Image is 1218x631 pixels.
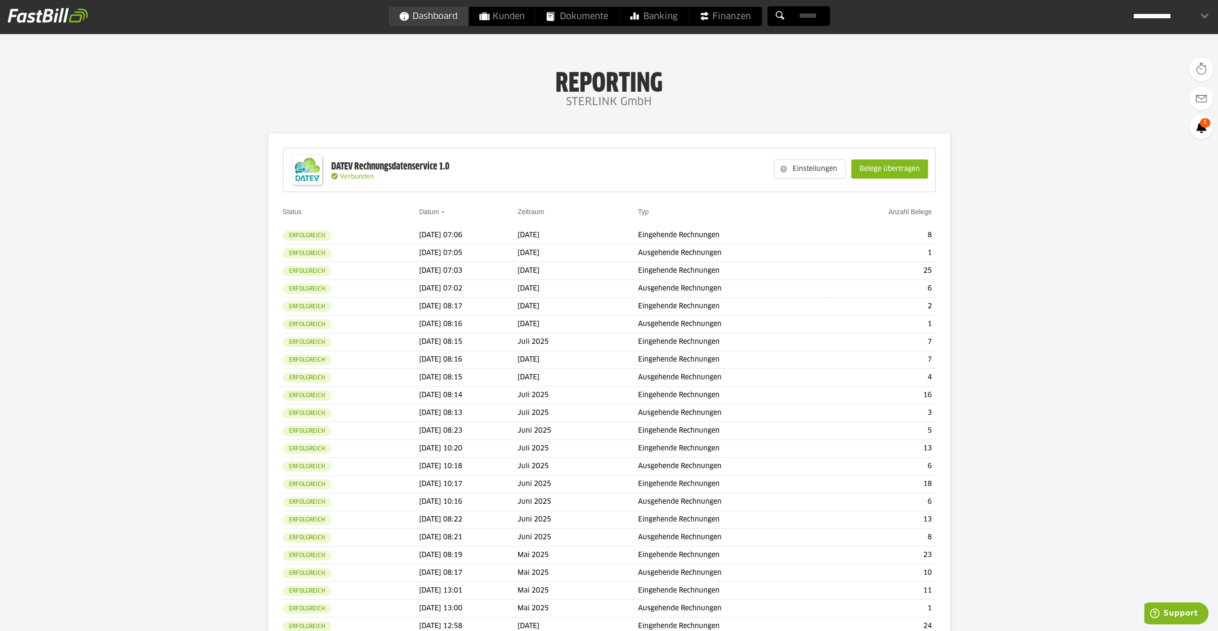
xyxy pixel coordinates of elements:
td: 13 [828,440,936,458]
td: [DATE] 07:02 [419,280,518,298]
td: Ausgehende Rechnungen [638,600,828,618]
td: Ausgehende Rechnungen [638,529,828,546]
sl-badge: Erfolgreich [283,284,331,294]
td: Eingehende Rechnungen [638,333,828,351]
div: DATEV Rechnungsdatenservice 1.0 [331,160,449,173]
td: [DATE] 08:15 [419,333,518,351]
a: Typ [638,208,649,216]
td: Juni 2025 [518,422,638,440]
sl-badge: Erfolgreich [283,231,331,241]
td: [DATE] 08:19 [419,546,518,564]
td: Juni 2025 [518,493,638,511]
img: sort_desc.gif [441,211,447,213]
td: 6 [828,493,936,511]
sl-badge: Erfolgreich [283,479,331,489]
sl-badge: Erfolgreich [283,373,331,383]
td: Ausgehende Rechnungen [638,564,828,582]
td: [DATE] 08:23 [419,422,518,440]
td: Ausgehende Rechnungen [638,458,828,475]
td: Juni 2025 [518,529,638,546]
sl-badge: Erfolgreich [283,319,331,329]
td: [DATE] 08:16 [419,351,518,369]
td: Juni 2025 [518,511,638,529]
sl-badge: Erfolgreich [283,550,331,560]
td: 4 [828,369,936,387]
td: [DATE] 08:21 [419,529,518,546]
sl-badge: Erfolgreich [283,604,331,614]
td: 2 [828,298,936,315]
td: 11 [828,582,936,600]
a: Banking [619,7,688,26]
span: Kunden [479,7,525,26]
td: 6 [828,458,936,475]
td: [DATE] 10:20 [419,440,518,458]
td: 1 [828,600,936,618]
img: DATEV-Datenservice Logo [288,151,326,189]
td: [DATE] [518,280,638,298]
td: [DATE] 08:17 [419,298,518,315]
td: [DATE] 08:15 [419,369,518,387]
td: Mai 2025 [518,582,638,600]
td: Ausgehende Rechnungen [638,493,828,511]
span: 1 [1200,118,1210,128]
sl-button: Einstellungen [774,159,845,179]
span: Dokumente [546,7,608,26]
sl-badge: Erfolgreich [283,515,331,525]
td: 16 [828,387,936,404]
td: 3 [828,404,936,422]
td: [DATE] 13:00 [419,600,518,618]
td: [DATE] 08:16 [419,315,518,333]
td: 18 [828,475,936,493]
span: Verbunden [340,174,374,180]
td: Ausgehende Rechnungen [638,280,828,298]
td: [DATE] [518,244,638,262]
h1: Reporting [96,68,1122,93]
a: Anzahl Belege [888,208,931,216]
td: Eingehende Rechnungen [638,262,828,280]
sl-badge: Erfolgreich [283,444,331,454]
td: 7 [828,351,936,369]
a: Datum [419,208,439,216]
td: Eingehende Rechnungen [638,422,828,440]
sl-badge: Erfolgreich [283,461,331,472]
td: Ausgehende Rechnungen [638,404,828,422]
sl-badge: Erfolgreich [283,533,331,543]
td: Juli 2025 [518,404,638,422]
td: 1 [828,315,936,333]
iframe: Öffnet ein Widget, in dem Sie weitere Informationen finden [1144,602,1208,626]
td: Eingehende Rechnungen [638,511,828,529]
td: 5 [828,422,936,440]
sl-button: Belege übertragen [851,159,928,179]
td: [DATE] 10:16 [419,493,518,511]
td: [DATE] 08:17 [419,564,518,582]
td: Juli 2025 [518,387,638,404]
a: 1 [1189,115,1213,139]
a: Kunden [469,7,535,26]
td: Mai 2025 [518,600,638,618]
sl-badge: Erfolgreich [283,266,331,276]
td: [DATE] [518,262,638,280]
td: 6 [828,280,936,298]
img: fastbill_logo_white.png [8,8,88,23]
sl-badge: Erfolgreich [283,497,331,507]
sl-badge: Erfolgreich [283,337,331,347]
td: Ausgehende Rechnungen [638,244,828,262]
td: 23 [828,546,936,564]
td: [DATE] [518,369,638,387]
td: Juli 2025 [518,440,638,458]
span: Finanzen [699,7,751,26]
sl-badge: Erfolgreich [283,390,331,400]
td: [DATE] 08:14 [419,387,518,404]
sl-badge: Erfolgreich [283,248,331,258]
td: [DATE] 07:05 [419,244,518,262]
td: Juli 2025 [518,333,638,351]
td: [DATE] 07:03 [419,262,518,280]
td: 8 [828,529,936,546]
td: [DATE] 08:22 [419,511,518,529]
td: [DATE] [518,227,638,244]
td: [DATE] 07:06 [419,227,518,244]
td: [DATE] [518,315,638,333]
td: Mai 2025 [518,564,638,582]
td: 10 [828,564,936,582]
